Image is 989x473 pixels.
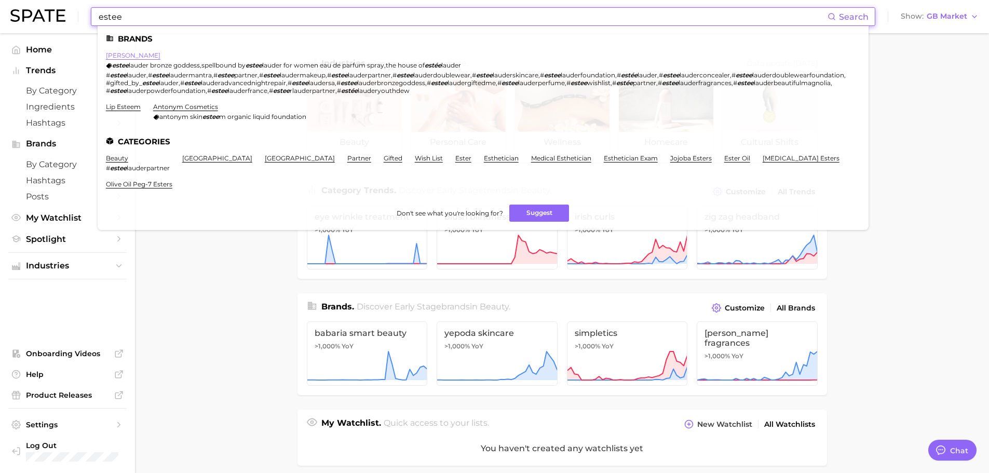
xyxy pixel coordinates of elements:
span: lauderdoublewear [413,71,470,79]
div: , , [106,61,848,69]
span: Search [839,12,869,22]
span: # [472,71,476,79]
span: antonym skin [159,113,202,120]
span: # [180,79,184,87]
span: lauderskincare [493,71,538,79]
em: estée [616,79,633,87]
span: babaria smart beauty [315,328,420,338]
button: ShowGB Market [898,10,981,23]
a: yepoda skincare>1,000% YoY [437,321,558,386]
em: estee [431,79,448,87]
em: estee [341,79,357,87]
em: estee [571,79,587,87]
em: estee [184,79,201,87]
span: >1,000% [575,342,600,350]
a: babaria smart beauty>1,000% YoY [307,321,428,386]
span: # [617,71,621,79]
span: # [733,79,737,87]
span: >1,000% [315,226,340,234]
a: [GEOGRAPHIC_DATA] [265,154,335,162]
em: estee [246,61,262,69]
em: estee [737,79,754,87]
span: # [540,71,544,79]
button: Brands [8,136,127,152]
a: Hashtags [8,115,127,131]
span: # [327,71,331,79]
span: simpletics [575,328,680,338]
a: ester oil [724,154,750,162]
span: # [148,71,152,79]
button: New Watchlist [682,417,754,431]
a: [PERSON_NAME] [106,51,160,59]
em: estee [202,113,219,120]
em: estee [152,71,169,79]
span: >1,000% [705,226,730,234]
h2: Quick access to your lists. [384,417,489,431]
button: Trends [8,63,127,78]
span: by Category [26,159,109,169]
span: # [259,71,263,79]
span: [PERSON_NAME] fragrances [705,328,810,348]
em: estee [110,164,127,172]
span: laudergiftedme [448,79,496,87]
li: Brands [106,34,860,43]
em: estee [663,71,680,79]
span: >1,000% [444,342,470,350]
span: Show [901,13,924,19]
span: # [213,71,218,79]
a: Settings [8,417,127,433]
a: Home [8,42,127,58]
span: >1,000% [575,226,600,234]
span: Hashtags [26,175,109,185]
span: # [337,87,341,94]
a: beauty [106,154,128,162]
span: Brands [26,139,109,148]
span: lauderadvancednightrepair [201,79,286,87]
em: estée [341,87,358,94]
span: Trends [26,66,109,75]
span: YoY [471,342,483,350]
span: lauderfrance [228,87,267,94]
span: Hashtags [26,118,109,128]
span: lauderdoublewearfoundation [752,71,844,79]
em: estee [544,71,561,79]
button: Suggest [509,205,569,222]
span: # [106,164,110,172]
a: lip esteem [106,103,141,111]
a: esthetician [484,154,519,162]
a: My Watchlist [8,210,127,226]
span: rlauderpartner [290,87,335,94]
span: Home [26,45,109,55]
em: estee [292,79,308,87]
span: All Brands [777,304,815,313]
span: lauderconcealer [680,71,730,79]
em: estee [112,61,129,69]
a: blush blindness>1,000% YoY [437,205,558,269]
em: estee [331,71,348,79]
em: estee [218,71,234,79]
em: estée [621,71,638,79]
a: [PERSON_NAME] fragrances>1,000% YoY [697,321,818,386]
span: lauderbronzegoddess [357,79,425,87]
button: Industries [8,258,127,274]
a: ester [455,154,471,162]
em: estee [736,71,752,79]
span: >1,000% [315,342,340,350]
a: medical esthetician [531,154,591,162]
span: # [497,79,502,87]
span: # [269,87,273,94]
em: estee [273,87,290,94]
a: All Watchlists [762,417,818,431]
span: lauderfoundation [561,71,615,79]
span: YoY [731,352,743,360]
em: estee [142,79,159,87]
h1: My Watchlist. [321,417,381,431]
span: Settings [26,420,109,429]
span: lauderyouthdew [358,87,410,94]
span: Ingredients [26,102,109,112]
span: Don't see what you're looking for? [397,209,503,217]
em: estee [476,71,493,79]
em: estee [110,71,127,79]
a: All Brands [774,301,818,315]
a: antonym cosmetics [153,103,218,111]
